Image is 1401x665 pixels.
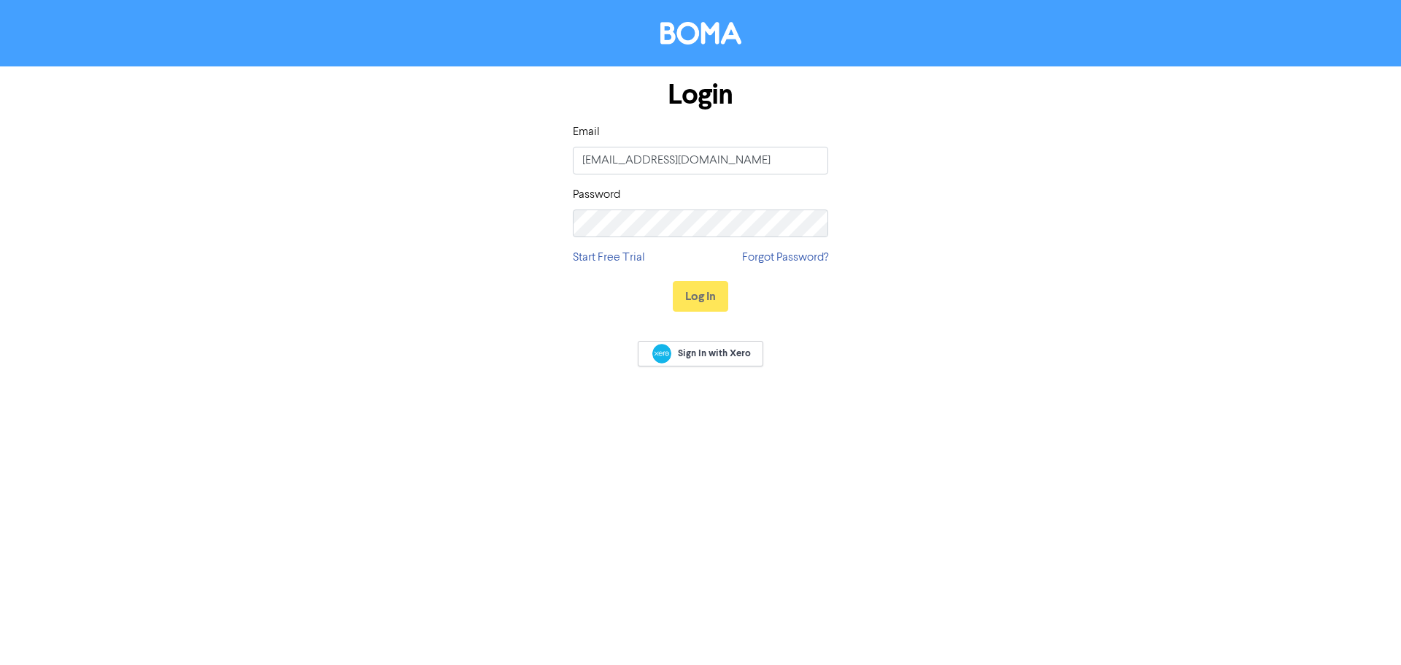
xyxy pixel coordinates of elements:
[573,186,620,204] label: Password
[573,249,645,266] a: Start Free Trial
[573,78,828,112] h1: Login
[678,347,751,360] span: Sign In with Xero
[652,344,671,364] img: Xero logo
[742,249,828,266] a: Forgot Password?
[660,22,741,45] img: BOMA Logo
[573,123,600,141] label: Email
[638,341,763,366] a: Sign In with Xero
[673,281,728,312] button: Log In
